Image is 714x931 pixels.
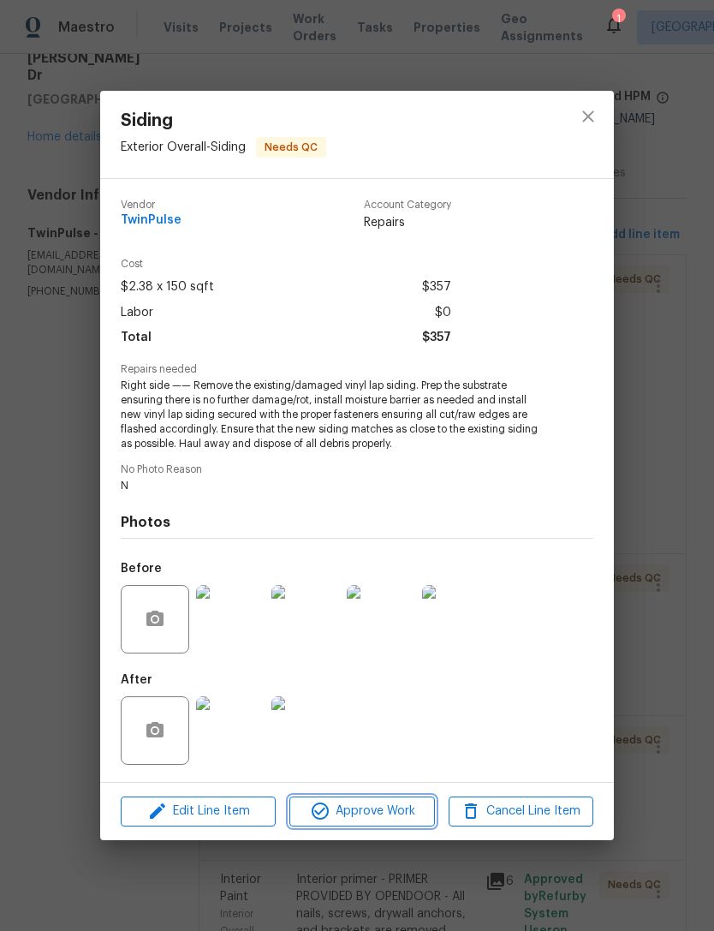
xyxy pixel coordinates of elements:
[121,200,181,211] span: Vendor
[121,464,593,475] span: No Photo Reason
[422,325,451,350] span: $357
[449,797,593,827] button: Cancel Line Item
[289,797,434,827] button: Approve Work
[295,801,429,822] span: Approve Work
[121,275,214,300] span: $2.38 x 150 sqft
[121,259,451,270] span: Cost
[258,139,324,156] span: Needs QC
[121,111,326,130] span: Siding
[435,301,451,325] span: $0
[364,200,451,211] span: Account Category
[422,275,451,300] span: $357
[121,514,593,531] h4: Photos
[364,214,451,231] span: Repairs
[121,563,162,575] h5: Before
[121,214,181,227] span: TwinPulse
[612,10,624,27] div: 1
[568,96,609,137] button: close
[121,379,546,451] span: Right side —— Remove the existing/damaged vinyl lap siding. Prep the substrate ensuring there is ...
[121,364,593,375] span: Repairs needed
[121,141,246,153] span: Exterior Overall - Siding
[121,301,153,325] span: Labor
[121,479,546,493] span: N
[454,801,588,822] span: Cancel Line Item
[121,325,152,350] span: Total
[121,674,152,686] h5: After
[121,797,276,827] button: Edit Line Item
[126,801,271,822] span: Edit Line Item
